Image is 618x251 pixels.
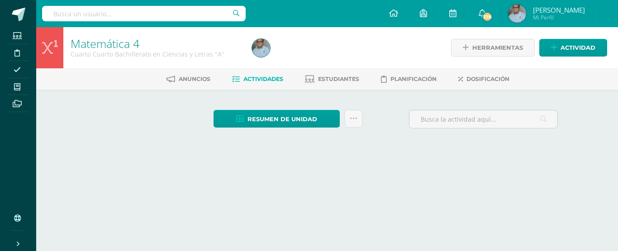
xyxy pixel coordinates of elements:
[305,72,359,86] a: Estudiantes
[42,6,246,21] input: Busca un usuario...
[214,110,340,128] a: Resumen de unidad
[318,76,359,82] span: Estudiantes
[472,39,523,56] span: Herramientas
[252,39,270,57] img: 7b909a47bc6bc1a4636edf6a175a3f6c.png
[508,5,526,23] img: 7b909a47bc6bc1a4636edf6a175a3f6c.png
[232,72,283,86] a: Actividades
[533,14,585,21] span: Mi Perfil
[466,76,509,82] span: Dosificación
[561,39,595,56] span: Actividad
[247,111,317,128] span: Resumen de unidad
[381,72,437,86] a: Planificación
[166,72,210,86] a: Anuncios
[179,76,210,82] span: Anuncios
[71,36,139,51] a: Matemática 4
[458,72,509,86] a: Dosificación
[71,37,241,50] h1: Matemática 4
[533,5,585,14] span: [PERSON_NAME]
[539,39,607,57] a: Actividad
[71,50,241,58] div: Cuarto Cuarto Bachillerato en Ciencias y Letras 'A'
[409,110,557,128] input: Busca la actividad aquí...
[243,76,283,82] span: Actividades
[390,76,437,82] span: Planificación
[451,39,535,57] a: Herramientas
[482,12,492,22] span: 378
